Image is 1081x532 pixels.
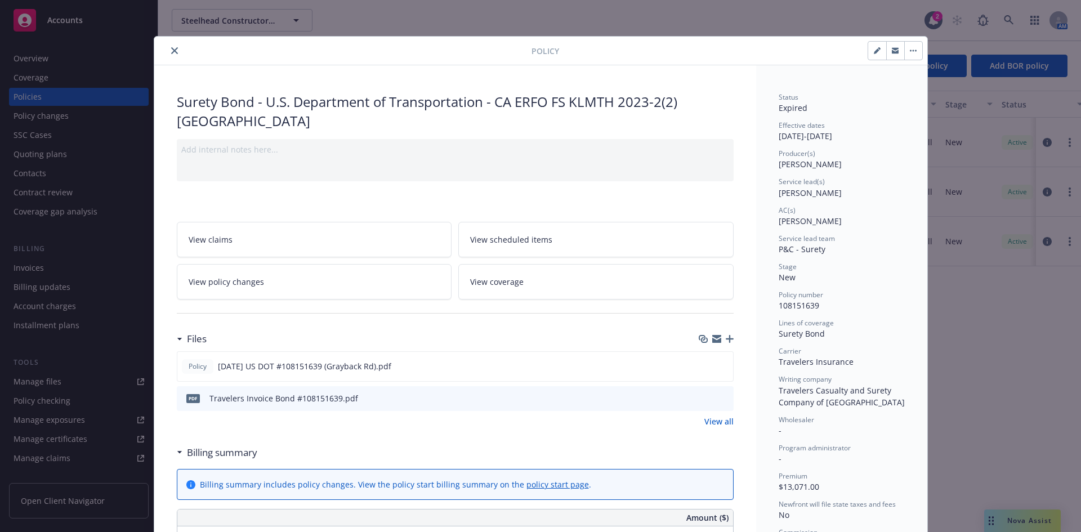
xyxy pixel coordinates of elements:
span: Producer(s) [779,149,815,158]
h3: Billing summary [187,445,257,460]
span: Service lead team [779,234,835,243]
button: preview file [718,360,729,372]
span: [PERSON_NAME] [779,159,842,169]
a: View all [704,415,734,427]
div: Billing summary includes policy changes. View the policy start billing summary on the . [200,479,591,490]
span: Travelers Casualty and Surety Company of [GEOGRAPHIC_DATA] [779,385,905,408]
span: Wholesaler [779,415,814,424]
div: Travelers Invoice Bond #108151639.pdf [209,392,358,404]
span: $13,071.00 [779,481,819,492]
a: View policy changes [177,264,452,299]
span: Service lead(s) [779,177,825,186]
span: Policy number [779,290,823,299]
span: Newfront will file state taxes and fees [779,499,896,509]
span: View policy changes [189,276,264,288]
div: [DATE] - [DATE] [779,120,905,142]
div: Add internal notes here... [181,144,729,155]
a: View coverage [458,264,734,299]
span: New [779,272,796,283]
span: Program administrator [779,443,851,453]
span: Carrier [779,346,801,356]
span: View claims [189,234,233,245]
button: close [168,44,181,57]
span: View coverage [470,276,524,288]
div: Billing summary [177,445,257,460]
span: Policy [531,45,559,57]
div: Files [177,332,207,346]
span: 108151639 [779,300,819,311]
span: Travelers Insurance [779,356,854,367]
span: Lines of coverage [779,318,834,328]
div: Surety Bond [779,328,905,339]
span: [DATE] US DOT #108151639 (Grayback Rd).pdf [218,360,391,372]
span: Policy [186,361,209,372]
h3: Files [187,332,207,346]
a: policy start page [526,479,589,490]
span: AC(s) [779,205,796,215]
button: preview file [719,392,729,404]
span: pdf [186,394,200,403]
span: P&C - Surety [779,244,825,254]
button: download file [700,360,709,372]
span: Writing company [779,374,832,384]
button: download file [701,392,710,404]
span: - [779,453,781,464]
span: Expired [779,102,807,113]
span: View scheduled items [470,234,552,245]
span: No [779,509,789,520]
a: View claims [177,222,452,257]
span: Amount ($) [686,512,729,524]
span: [PERSON_NAME] [779,187,842,198]
span: - [779,425,781,436]
div: Surety Bond - U.S. Department of Transportation - CA ERFO FS KLMTH 2023-2(2) [GEOGRAPHIC_DATA] [177,92,734,130]
span: Premium [779,471,807,481]
span: Stage [779,262,797,271]
span: [PERSON_NAME] [779,216,842,226]
span: Effective dates [779,120,825,130]
a: View scheduled items [458,222,734,257]
span: Status [779,92,798,102]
